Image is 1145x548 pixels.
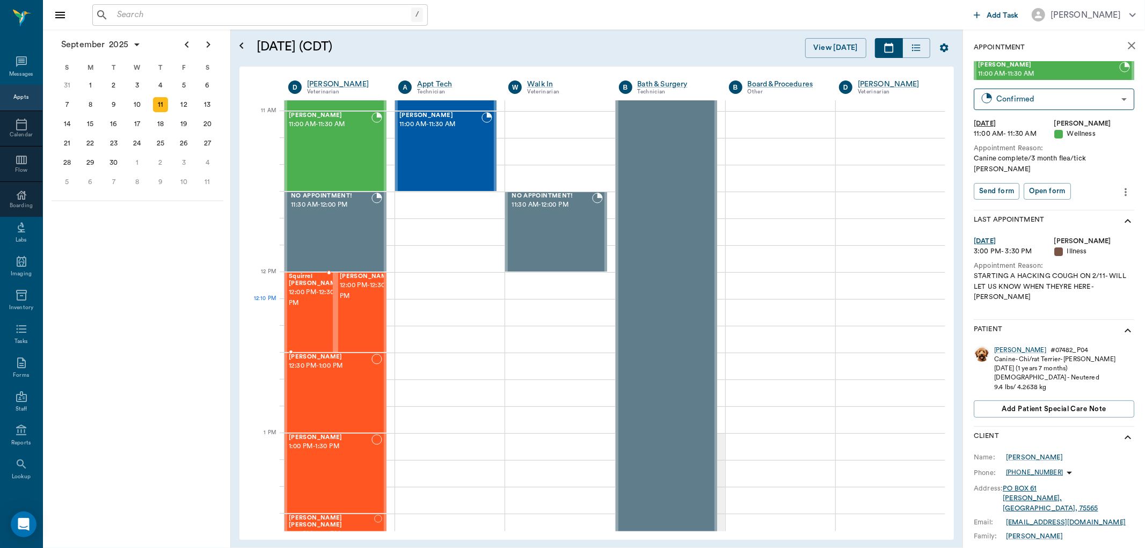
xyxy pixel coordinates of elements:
div: 11 AM [248,105,276,132]
div: Veterinarian [527,87,602,97]
div: Appointment Reason: [974,261,1134,271]
p: Appointment [974,42,1025,53]
span: [PERSON_NAME] [289,112,371,119]
div: Saturday, October 11, 2025 [200,174,215,189]
div: Friday, October 10, 2025 [177,174,192,189]
div: Tuesday, October 7, 2025 [106,174,121,189]
a: Bath & Surgery [638,79,713,90]
div: NOT_CONFIRMED, 12:30 PM - 1:00 PM [285,353,386,433]
div: Canine complete/3 month flea/tick [PERSON_NAME] [974,154,1134,174]
div: Sunday, October 5, 2025 [60,174,75,189]
div: BOOKED, 11:30 AM - 12:00 PM [285,192,386,272]
div: Sunday, September 14, 2025 [60,116,75,131]
div: Wednesday, September 10, 2025 [130,97,145,112]
div: Saturday, September 13, 2025 [200,97,215,112]
div: Appts [13,93,28,101]
div: S [195,60,219,76]
div: [PERSON_NAME] [858,79,933,90]
div: Wednesday, September 17, 2025 [130,116,145,131]
span: [PERSON_NAME] [289,434,371,441]
div: Thursday, September 18, 2025 [153,116,168,131]
div: 12 PM [248,266,276,293]
div: Veterinarian [858,87,933,97]
button: Open form [1024,183,1070,200]
div: Name: [974,452,1006,462]
span: NO APPOINTMENT! [291,193,371,200]
div: Board &Procedures [748,79,823,90]
div: Sunday, August 31, 2025 [60,78,75,93]
div: [DATE] (1 years 7 months) [994,364,1115,373]
span: Squirrel [PERSON_NAME] [289,273,342,287]
a: PO BOX 61[PERSON_NAME], [GEOGRAPHIC_DATA], 75565 [1003,485,1098,512]
a: [EMAIL_ADDRESS][DOMAIN_NAME] [1006,519,1126,525]
div: Tuesday, September 30, 2025 [106,155,121,170]
h5: [DATE] (CDT) [257,38,538,55]
div: NOT_CONFIRMED, 12:00 PM - 12:30 PM [285,272,336,353]
div: Wednesday, September 3, 2025 [130,78,145,93]
div: Friday, September 26, 2025 [177,136,192,151]
p: Patient [974,324,1002,337]
div: Email: [974,517,1006,527]
div: Staff [16,405,27,413]
span: 1:30 PM - 2:00 PM [289,529,374,539]
div: Inventory [9,304,33,312]
a: [PERSON_NAME] [307,79,382,90]
div: Today, Thursday, September 11, 2025 [153,97,168,112]
span: 12:30 PM - 1:00 PM [289,361,371,371]
div: W [508,81,522,94]
div: Wednesday, October 8, 2025 [130,174,145,189]
div: Messages [9,70,34,78]
div: Monday, October 6, 2025 [83,174,98,189]
p: [PHONE_NUMBER] [1006,468,1063,477]
div: [PERSON_NAME] [1054,236,1135,246]
div: Thursday, September 25, 2025 [153,136,168,151]
div: Phone: [974,468,1006,478]
div: [PERSON_NAME] [1006,531,1063,541]
div: D [839,81,852,94]
div: Saturday, September 27, 2025 [200,136,215,151]
div: [DATE] [974,236,1054,246]
a: Appt Tech [417,79,492,90]
div: 1 PM [248,427,276,454]
svg: show more [1121,431,1134,444]
button: Open calendar [235,25,248,67]
span: [PERSON_NAME] [289,354,371,361]
button: Add Task [969,5,1023,25]
span: 11:30 AM - 12:00 PM [291,200,371,210]
div: Forms [13,371,29,379]
button: Next page [198,34,219,55]
div: Tuesday, September 23, 2025 [106,136,121,151]
div: [DATE] [974,119,1054,129]
div: F [172,60,196,76]
div: Wellness [1054,129,1135,139]
div: Thursday, September 4, 2025 [153,78,168,93]
button: September2025 [56,34,147,55]
svg: show more [1121,324,1134,337]
div: Friday, September 19, 2025 [177,116,192,131]
div: Open Intercom Messenger [11,512,37,537]
div: Labs [16,236,27,244]
a: [PERSON_NAME] [1006,452,1063,462]
div: Friday, October 3, 2025 [177,155,192,170]
div: Monday, September 8, 2025 [83,97,98,112]
div: Saturday, September 6, 2025 [200,78,215,93]
svg: show more [1121,215,1134,228]
div: Tuesday, September 2, 2025 [106,78,121,93]
div: Wednesday, September 24, 2025 [130,136,145,151]
span: [PERSON_NAME] [PERSON_NAME] [289,515,374,529]
div: Veterinarian [307,87,382,97]
div: Technician [417,87,492,97]
div: Sunday, September 7, 2025 [60,97,75,112]
div: 3:00 PM - 3:30 PM [974,246,1054,257]
button: Send form [974,183,1019,200]
button: View [DATE] [805,38,866,58]
input: Search [113,8,411,23]
img: Profile Image [974,346,990,362]
div: NOT_CONFIRMED, 1:00 PM - 1:30 PM [285,433,386,514]
div: B [619,81,632,94]
button: Add patient Special Care Note [974,400,1134,418]
div: A [398,81,412,94]
button: Previous page [176,34,198,55]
